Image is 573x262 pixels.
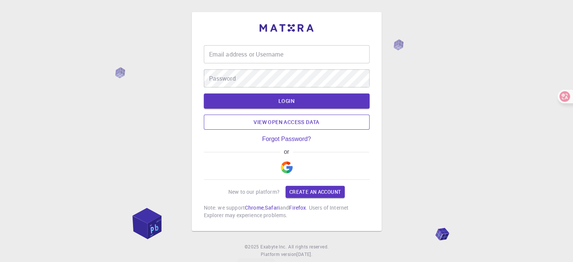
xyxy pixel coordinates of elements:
span: © 2025 [244,243,260,251]
a: Exabyte Inc. [260,243,287,251]
a: Chrome [245,204,264,211]
a: [DATE]. [296,251,312,258]
a: View open access data [204,115,370,130]
span: Exabyte Inc. [260,244,287,250]
span: [DATE] . [296,251,312,257]
p: New to our platform? [228,188,280,196]
span: or [280,149,293,155]
a: Forgot Password? [262,136,311,142]
a: Firefox [289,204,306,211]
img: Google [281,161,293,173]
span: Platform version [261,251,296,258]
span: All rights reserved. [288,243,329,251]
button: LOGIN [204,93,370,109]
a: Safari [265,204,280,211]
a: Create an account [286,186,345,198]
p: Note: we support , and . Users of Internet Explorer may experience problems. [204,204,370,219]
